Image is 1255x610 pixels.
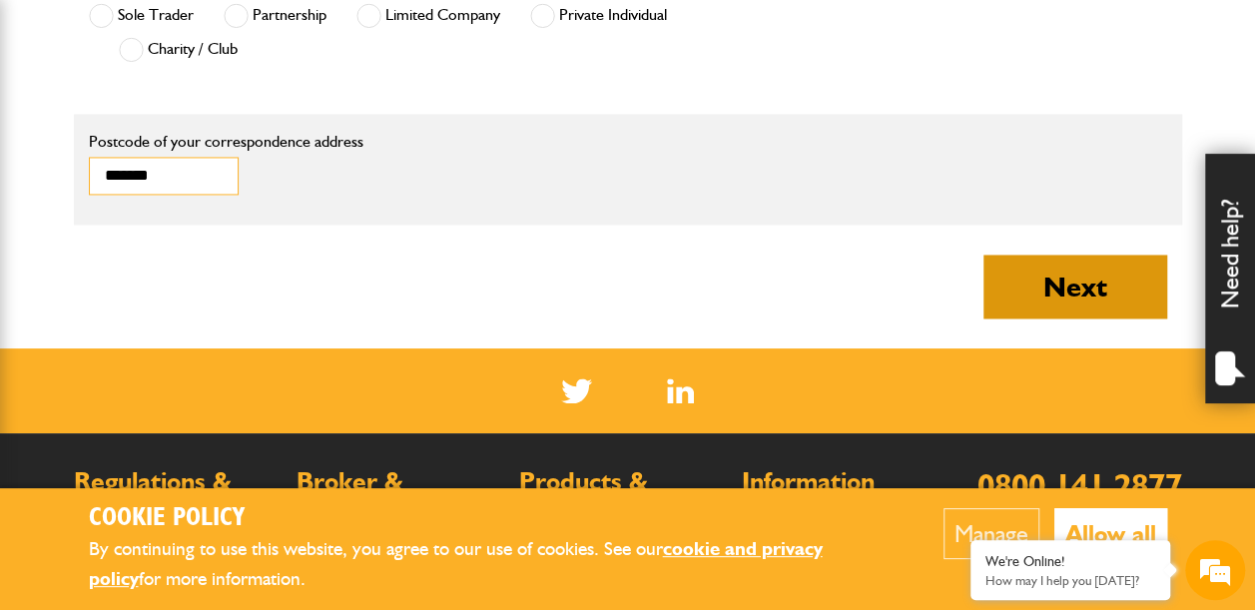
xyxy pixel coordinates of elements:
div: Minimize live chat window [327,10,375,58]
a: LinkedIn [667,378,694,403]
button: Allow all [1054,508,1167,559]
button: Manage [943,508,1039,559]
button: Next [983,255,1167,318]
label: Private Individual [530,3,667,28]
a: cookie and privacy policy [89,537,823,591]
a: 0800 141 2877 [977,464,1182,503]
p: By continuing to use this website, you agree to our use of cookies. See our for more information. [89,534,883,595]
label: Limited Company [356,3,500,28]
label: Charity / Club [119,37,238,62]
label: Sole Trader [89,3,194,28]
h2: Cookie Policy [89,503,883,534]
div: We're Online! [985,553,1155,570]
div: Need help? [1205,154,1255,403]
h2: Information [742,468,944,494]
label: Postcode of your correspondence address [89,134,798,150]
p: How may I help you today? [985,573,1155,588]
img: d_20077148190_company_1631870298795_20077148190 [34,111,84,139]
img: Linked In [667,378,694,403]
label: Partnership [224,3,326,28]
em: Start Chat [272,471,362,498]
input: Enter your email address [26,244,364,288]
h2: Broker & Intermediary [297,468,499,519]
img: Twitter [561,378,592,403]
input: Enter your last name [26,185,364,229]
h2: Regulations & Documents [74,468,277,519]
textarea: Type your message and hit 'Enter' [26,361,364,455]
h2: Products & Services [519,468,722,519]
div: Chat with us now [104,112,335,138]
input: Enter your phone number [26,303,364,346]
